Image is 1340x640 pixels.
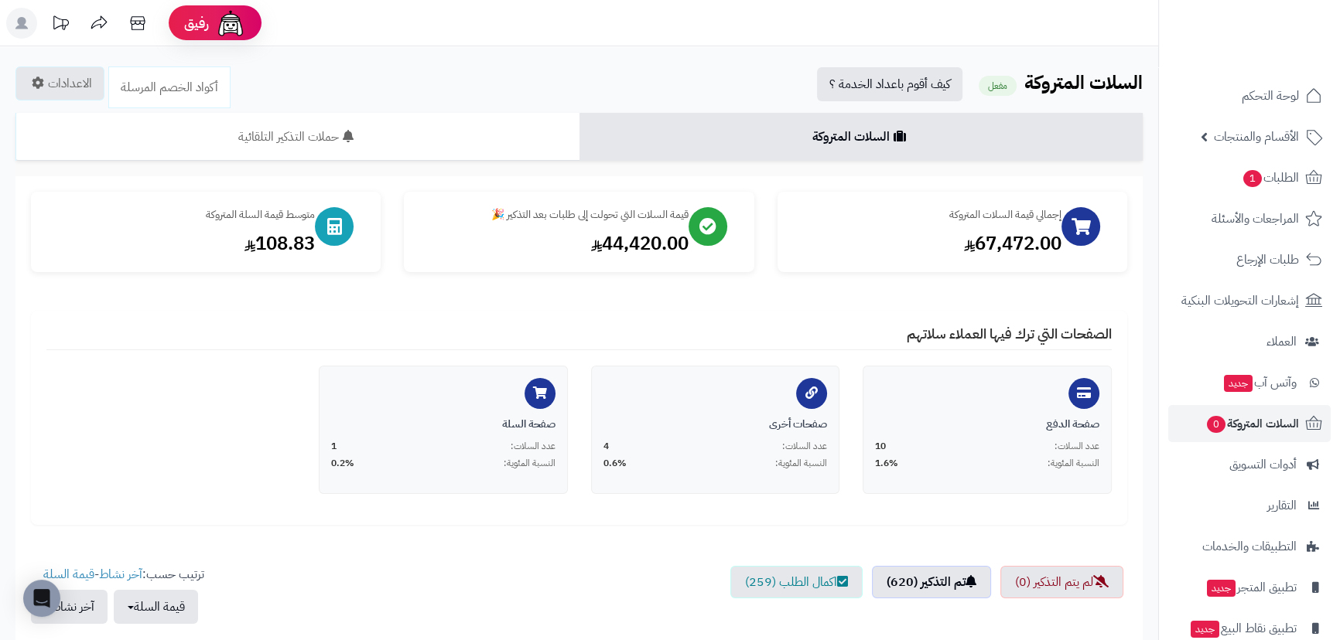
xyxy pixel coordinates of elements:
[793,230,1061,257] div: 67,472.00
[1236,249,1299,271] span: طلبات الإرجاع
[1055,440,1099,453] span: عدد السلات:
[875,417,1099,432] div: صفحة الدفع
[1205,577,1297,598] span: تطبيق المتجر
[1205,413,1299,434] span: السلات المتروكة
[511,440,555,453] span: عدد السلات:
[1207,580,1236,597] span: جديد
[1222,372,1297,393] span: وآتس آب
[1168,200,1331,237] a: المراجعات والأسئلة
[1048,457,1099,470] span: النسبة المئوية:
[504,457,555,470] span: النسبة المئوية:
[793,207,1061,223] div: إجمالي قيمة السلات المتروكة
[1168,323,1331,360] a: العملاء
[1189,618,1297,639] span: تطبيق نقاط البيع
[979,76,1017,96] small: مفعل
[1168,77,1331,114] a: لوحة التحكم
[603,417,828,432] div: صفحات أخرى
[31,590,108,624] button: آخر نشاط
[215,8,246,39] img: ai-face.png
[1206,415,1226,434] span: 0
[1168,446,1331,483] a: أدوات التسويق
[603,440,609,453] span: 4
[1024,69,1143,97] b: السلات المتروكة
[331,440,337,453] span: 1
[31,566,204,624] ul: ترتيب حسب: -
[1224,375,1253,392] span: جديد
[419,230,688,257] div: 44,420.00
[1191,621,1219,638] span: جديد
[872,566,991,598] a: تم التذكير (620)
[1229,454,1297,475] span: أدوات التسويق
[775,457,827,470] span: النسبة المئوية:
[46,207,315,223] div: متوسط قيمة السلة المتروكة
[1168,241,1331,278] a: طلبات الإرجاع
[419,207,688,223] div: قيمة السلات التي تحولت إلى طلبات بعد التذكير 🎉
[15,113,579,161] a: حملات التذكير التلقائية
[730,566,863,598] a: اكمال الطلب (259)
[1168,405,1331,442] a: السلات المتروكة0
[1214,126,1299,148] span: الأقسام والمنتجات
[331,457,354,470] span: 0.2%
[1000,566,1123,598] a: لم يتم التذكير (0)
[1168,364,1331,401] a: وآتس آبجديد
[46,326,1112,350] h4: الصفحات التي ترك فيها العملاء سلاتهم
[15,66,104,100] a: الاعدادات
[1267,495,1297,516] span: التقارير
[43,565,94,584] a: قيمة السلة
[1212,208,1299,230] span: المراجعات والأسئلة
[184,14,209,32] span: رفيق
[1242,85,1299,107] span: لوحة التحكم
[817,67,962,101] a: كيف أقوم باعداد الخدمة ؟
[1168,282,1331,319] a: إشعارات التحويلات البنكية
[603,457,627,470] span: 0.6%
[46,230,315,257] div: 108.83
[41,8,80,43] a: تحديثات المنصة
[108,66,231,108] a: أكواد الخصم المرسلة
[1168,528,1331,565] a: التطبيقات والخدمات
[1235,12,1325,45] img: logo-2.png
[331,417,555,432] div: صفحة السلة
[1243,169,1263,188] span: 1
[1242,167,1299,189] span: الطلبات
[579,113,1143,161] a: السلات المتروكة
[875,440,886,453] span: 10
[23,580,60,617] div: Open Intercom Messenger
[1267,331,1297,352] span: العملاء
[1202,536,1297,557] span: التطبيقات والخدمات
[1168,569,1331,606] a: تطبيق المتجرجديد
[875,457,898,470] span: 1.6%
[782,440,827,453] span: عدد السلات:
[1181,290,1299,311] span: إشعارات التحويلات البنكية
[1168,487,1331,524] a: التقارير
[114,590,198,624] button: قيمة السلة
[1168,159,1331,196] a: الطلبات1
[99,565,142,584] a: آخر نشاط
